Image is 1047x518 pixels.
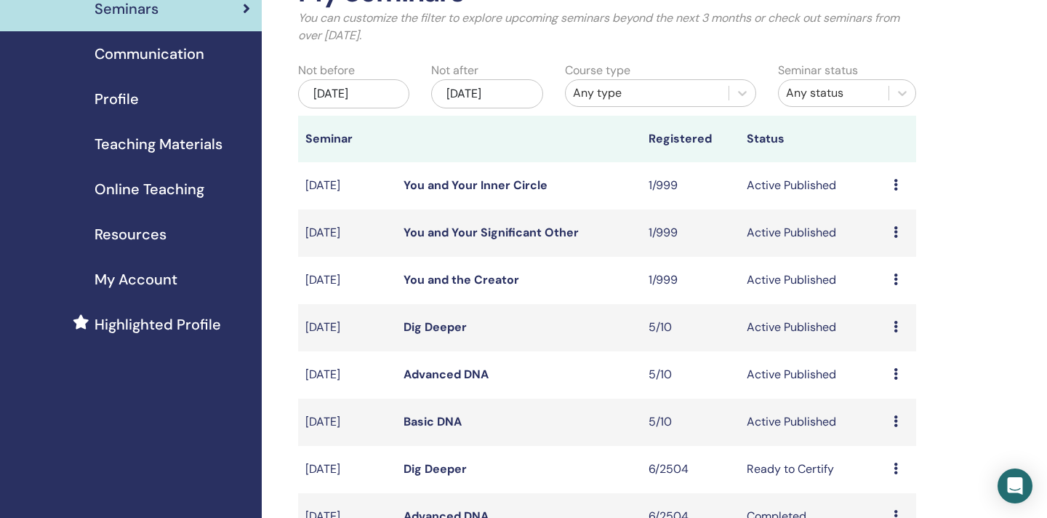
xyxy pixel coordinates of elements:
div: [DATE] [298,79,409,108]
a: Dig Deeper [404,319,467,335]
td: Ready to Certify [739,446,886,493]
td: [DATE] [298,257,396,304]
td: [DATE] [298,399,396,446]
td: Active Published [739,162,886,210]
label: Not after [431,62,478,79]
p: You can customize the filter to explore upcoming seminars beyond the next 3 months or check out s... [298,9,916,44]
label: Course type [565,62,630,79]
a: Advanced DNA [404,367,489,382]
td: [DATE] [298,162,396,210]
span: Online Teaching [95,178,204,200]
div: Any status [786,84,881,102]
td: [DATE] [298,210,396,257]
span: Resources [95,223,167,245]
td: Active Published [739,304,886,351]
a: Basic DNA [404,414,462,429]
a: You and the Creator [404,272,519,287]
td: Active Published [739,210,886,257]
span: Highlighted Profile [95,314,221,335]
th: Seminar [298,116,396,162]
td: 1/999 [641,257,739,304]
span: Profile [95,88,139,110]
label: Not before [298,62,355,79]
td: [DATE] [298,304,396,351]
a: You and Your Inner Circle [404,178,547,193]
td: [DATE] [298,446,396,493]
td: 5/10 [641,351,739,399]
td: 6/2504 [641,446,739,493]
td: [DATE] [298,351,396,399]
th: Registered [641,116,739,162]
label: Seminar status [778,62,858,79]
div: Any type [573,84,721,102]
td: 5/10 [641,399,739,446]
td: 1/999 [641,162,739,210]
span: Communication [95,43,204,65]
td: 1/999 [641,210,739,257]
td: Active Published [739,257,886,304]
span: My Account [95,268,177,290]
th: Status [739,116,886,162]
td: 5/10 [641,304,739,351]
td: Active Published [739,399,886,446]
div: Open Intercom Messenger [998,469,1032,503]
td: Active Published [739,351,886,399]
a: Dig Deeper [404,461,467,477]
div: [DATE] [431,79,542,108]
a: You and Your Significant Other [404,225,579,240]
span: Teaching Materials [95,133,222,155]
